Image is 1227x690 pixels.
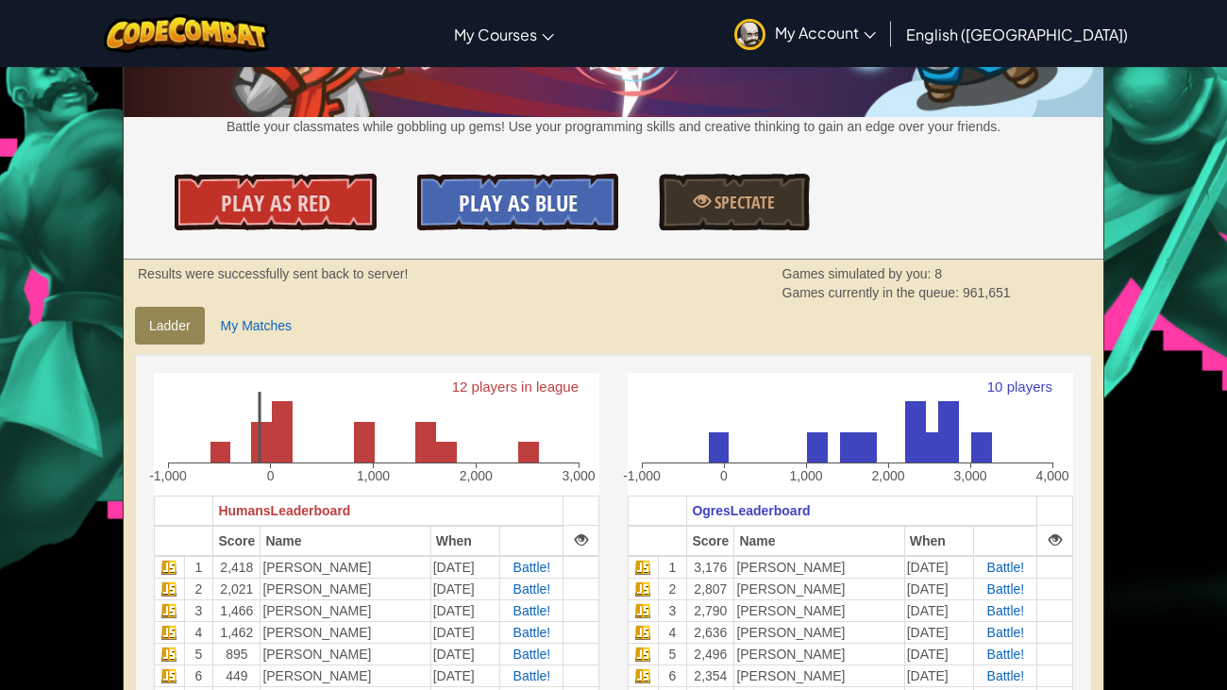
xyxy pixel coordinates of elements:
[213,599,261,621] td: 1,466
[124,117,1103,136] p: Battle your classmates while gobbling up gems! Use your programming skills and creative thinking ...
[687,578,734,599] td: 2,807
[513,668,551,683] a: Battle!
[513,625,551,640] a: Battle!
[184,665,213,686] td: 6
[725,4,885,63] a: My Account
[138,266,408,281] strong: Results were successfully sent back to server!
[904,599,974,621] td: [DATE]
[629,665,659,686] td: Javascript
[1035,468,1068,483] text: 4,000
[104,14,269,53] img: CodeCombat logo
[720,468,728,483] text: 0
[184,599,213,621] td: 3
[987,668,1025,683] a: Battle!
[987,379,1052,395] text: 10 players
[687,665,734,686] td: 2,354
[789,468,822,483] text: 1,000
[734,599,904,621] td: [PERSON_NAME]
[658,643,687,665] td: 5
[658,621,687,643] td: 4
[687,599,734,621] td: 2,790
[184,578,213,599] td: 2
[629,556,659,579] td: Javascript
[629,643,659,665] td: Javascript
[871,468,904,483] text: 2,000
[513,603,551,618] a: Battle!
[155,665,185,686] td: Javascript
[155,621,185,643] td: Javascript
[513,647,551,662] a: Battle!
[184,621,213,643] td: 4
[904,526,974,556] th: When
[135,307,205,345] a: Ladder
[734,19,765,50] img: avatar
[904,556,974,579] td: [DATE]
[155,578,185,599] td: Javascript
[261,599,430,621] td: [PERSON_NAME]
[261,578,430,599] td: [PERSON_NAME]
[207,307,306,345] a: My Matches
[184,556,213,579] td: 1
[430,621,500,643] td: [DATE]
[629,599,659,621] td: Javascript
[734,665,904,686] td: [PERSON_NAME]
[213,643,261,665] td: 895
[629,621,659,643] td: Javascript
[963,285,1011,300] span: 961,651
[184,643,213,665] td: 5
[261,621,430,643] td: [PERSON_NAME]
[218,503,270,518] span: Humans
[513,560,551,575] a: Battle!
[452,379,579,395] text: 12 players in league
[987,560,1025,575] a: Battle!
[267,468,275,483] text: 0
[261,526,430,556] th: Name
[687,621,734,643] td: 2,636
[687,526,734,556] th: Score
[271,503,351,518] span: Leaderboard
[562,468,595,483] text: 3,000
[629,578,659,599] td: Javascript
[734,556,904,579] td: [PERSON_NAME]
[906,25,1128,44] span: English ([GEOGRAPHIC_DATA])
[987,581,1025,597] a: Battle!
[953,468,986,483] text: 3,000
[734,578,904,599] td: [PERSON_NAME]
[213,526,261,556] th: Score
[734,526,904,556] th: Name
[687,643,734,665] td: 2,496
[711,191,775,214] span: Spectate
[658,665,687,686] td: 6
[731,503,811,518] span: Leaderboard
[430,556,500,579] td: [DATE]
[658,556,687,579] td: 1
[658,578,687,599] td: 2
[904,621,974,643] td: [DATE]
[213,665,261,686] td: 449
[987,625,1025,640] a: Battle!
[658,599,687,621] td: 3
[987,647,1025,662] a: Battle!
[904,578,974,599] td: [DATE]
[261,643,430,665] td: [PERSON_NAME]
[430,665,500,686] td: [DATE]
[987,603,1025,618] a: Battle!
[897,8,1137,59] a: English ([GEOGRAPHIC_DATA])
[460,468,493,483] text: 2,000
[213,578,261,599] td: 2,021
[623,468,661,483] text: -1,000
[734,643,904,665] td: [PERSON_NAME]
[430,526,500,556] th: When
[155,643,185,665] td: Javascript
[261,665,430,686] td: [PERSON_NAME]
[445,8,563,59] a: My Courses
[775,23,876,42] span: My Account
